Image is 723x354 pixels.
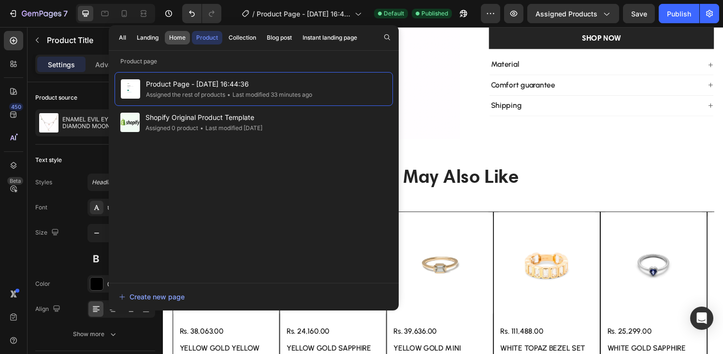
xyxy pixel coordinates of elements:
div: 000000 [107,280,153,289]
div: Create new page [119,292,185,302]
div: Product source [35,93,77,102]
div: Show more [73,329,118,339]
div: Beta [7,177,23,185]
a: WHITE TOPAZ BEZEL SET RING [348,327,446,349]
p: Shipping [339,76,371,87]
button: Show more [35,325,155,343]
div: Rs. 25,299.00 [459,309,557,321]
div: Undo/Redo [182,4,221,23]
span: Product Page - [DATE] 16:44:36 [146,78,312,90]
button: Heading 4* [87,174,155,191]
button: Save [623,4,655,23]
span: • [200,124,203,132]
a: WHITE GOLD SAPPHIRE HEART RING [459,327,557,349]
div: 450 [9,103,23,111]
p: 7 [63,8,68,19]
button: All [115,31,130,44]
span: / [252,9,255,19]
p: ENAMEL EVIL EYE AND DIAMOND MOON NECKLACE [62,116,151,130]
div: Rs. 111,488.00 [348,309,446,321]
div: Last modified 33 minutes ago [225,90,312,100]
div: Size [35,226,61,239]
a: WHITE GOLD SAPPHIRE HEART RING [453,192,563,301]
div: Unbounded [107,204,153,212]
button: Assigned Products [527,4,619,23]
p: Advanced [95,59,128,70]
div: Assigned the rest of products [146,90,225,100]
button: Collection [224,31,260,44]
a: YELLOW GOLD MINI BAGUETTE RING [231,192,341,301]
a: YELLOW GOLD SAPPHIRE HEART RING [127,327,225,349]
div: Collection [229,33,256,42]
div: Blog post [267,33,292,42]
span: Published [421,9,448,18]
p: Comfort guarantee [339,55,406,65]
span: Shopify Original Product Template [145,112,262,123]
div: SHOP NOW [434,6,474,16]
button: Home [165,31,190,44]
div: Rs. 33,910.00 [569,309,667,321]
button: Landing [132,31,163,44]
span: Product Page - [DATE] 16:44:36 [257,9,351,19]
a: YELLOW GOLD SAPPHIRE HEART RING [121,192,231,301]
button: Create new page [118,287,389,307]
button: Publish [659,4,699,23]
span: Default [384,9,404,18]
p: Product Title [47,34,151,46]
div: Text style [35,156,62,164]
div: Rs. 39,636.00 [237,309,335,321]
span: Save [631,10,647,18]
div: Styles [35,178,52,187]
div: Publish [667,9,691,19]
p: Product page [109,57,399,66]
div: Product [196,33,218,42]
div: Align [35,303,62,316]
div: Color [35,280,50,288]
a: WHITE TOPAZ BEZEL SET RING [342,192,452,301]
button: Blog post [262,31,296,44]
button: Product [192,31,222,44]
div: Rs. 24,160.00 [127,309,225,321]
div: Last modified [DATE] [198,123,262,133]
button: 7 [4,4,72,23]
span: Heading 4* [92,178,124,187]
span: • [227,91,231,98]
a: YELLOW GOLD YELLOW DIAMOND HEART RING [10,192,120,301]
div: Font [35,203,47,212]
div: Assigned 0 product [145,123,198,133]
div: Rs. 38,063.00 [16,309,114,321]
a: WHITE GOLD OVAL STONE RING [564,192,673,301]
div: Instant landing page [303,33,357,42]
div: Home [169,33,186,42]
button: Instant landing page [298,31,361,44]
p: Material [339,34,369,44]
div: All [119,33,126,42]
img: product feature img [39,113,58,133]
h2: You May Also Like [10,141,570,168]
a: WHITE GOLD OVAL STONE RING [569,327,667,349]
span: Assigned Products [535,9,597,19]
div: Landing [137,33,159,42]
a: YELLOW GOLD YELLOW DIAMOND HEART RING [16,327,114,349]
div: Open Intercom Messenger [690,307,713,330]
iframe: Design area [163,27,723,354]
a: YELLOW GOLD MINI BAGUETTE RING [237,327,335,349]
p: Settings [48,59,75,70]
